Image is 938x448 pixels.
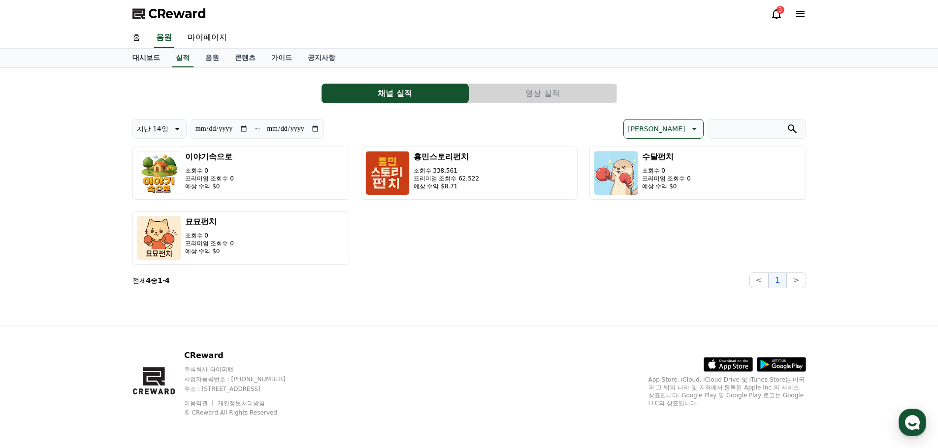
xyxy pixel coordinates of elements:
[31,327,37,334] span: 홈
[185,167,234,175] p: 조회수 0
[184,385,304,393] p: 주소 : [STREET_ADDRESS]
[184,375,304,383] p: 사업자등록번호 : [PHONE_NUMBER]
[469,84,617,103] a: 영상 실적
[185,182,234,190] p: 예상 수익 $0
[185,216,234,228] h3: 묘묘펀치
[648,376,806,407] p: App Store, iCloud, iCloud Drive 및 iTunes Store는 미국과 그 밖의 나라 및 지역에서 등록된 Apple Inc.의 서비스 상표입니다. Goo...
[184,350,304,361] p: CReward
[771,8,782,20] a: 3
[154,28,174,48] a: 음원
[361,147,578,200] button: 흥민스토리펀치 조회수 338,561 프리미엄 조회수 62,522 예상 수익 $8.71
[414,182,480,190] p: 예상 수익 $8.71
[132,211,349,265] button: 묘묘펀치 조회수 0 프리미엄 조회수 0 예상 수익 $0
[197,49,227,67] a: 음원
[589,147,806,200] button: 수달펀치 조회수 0 프리미엄 조회수 0 예상 수익 $0
[158,276,162,284] strong: 1
[185,247,234,255] p: 예상 수익 $0
[623,119,703,139] button: [PERSON_NAME]
[125,49,168,67] a: 대시보드
[322,84,469,103] button: 채널 실적
[137,151,181,195] img: 이야기속으로
[165,276,170,284] strong: 4
[137,216,181,260] img: 묘묘펀치
[132,147,349,200] button: 이야기속으로 조회수 0 프리미엄 조회수 0 예상 수익 $0
[132,119,187,139] button: 지난 14일
[90,327,102,335] span: 대화
[218,400,265,407] a: 개인정보처리방침
[776,6,784,14] div: 3
[469,84,616,103] button: 영상 실적
[642,167,691,175] p: 조회수 0
[254,123,260,135] p: ~
[180,28,235,48] a: 마이페이지
[227,49,263,67] a: 콘텐츠
[365,151,410,195] img: 흥민스토리펀치
[769,272,786,288] button: 1
[594,151,638,195] img: 수달펀치
[263,49,300,67] a: 가이드
[414,175,480,182] p: 프리미엄 조회수 62,522
[414,151,480,163] h3: 흥민스토리펀치
[132,6,206,22] a: CReward
[184,400,215,407] a: 이용약관
[628,122,685,136] p: [PERSON_NAME]
[749,272,769,288] button: <
[185,232,234,239] p: 조회수 0
[185,175,234,182] p: 프리미엄 조회수 0
[642,182,691,190] p: 예상 수익 $0
[132,275,170,285] p: 전체 중 -
[184,409,304,417] p: © CReward All Rights Reserved.
[184,365,304,373] p: 주식회사 와이피랩
[3,312,65,336] a: 홈
[300,49,343,67] a: 공지사항
[642,151,691,163] h3: 수달펀치
[127,312,189,336] a: 설정
[125,28,148,48] a: 홈
[414,167,480,175] p: 조회수 338,561
[642,175,691,182] p: 프리미엄 조회수 0
[172,49,194,67] a: 실적
[148,6,206,22] span: CReward
[137,122,168,136] p: 지난 14일
[185,151,234,163] h3: 이야기속으로
[152,327,164,334] span: 설정
[146,276,151,284] strong: 4
[185,239,234,247] p: 프리미엄 조회수 0
[786,272,806,288] button: >
[65,312,127,336] a: 대화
